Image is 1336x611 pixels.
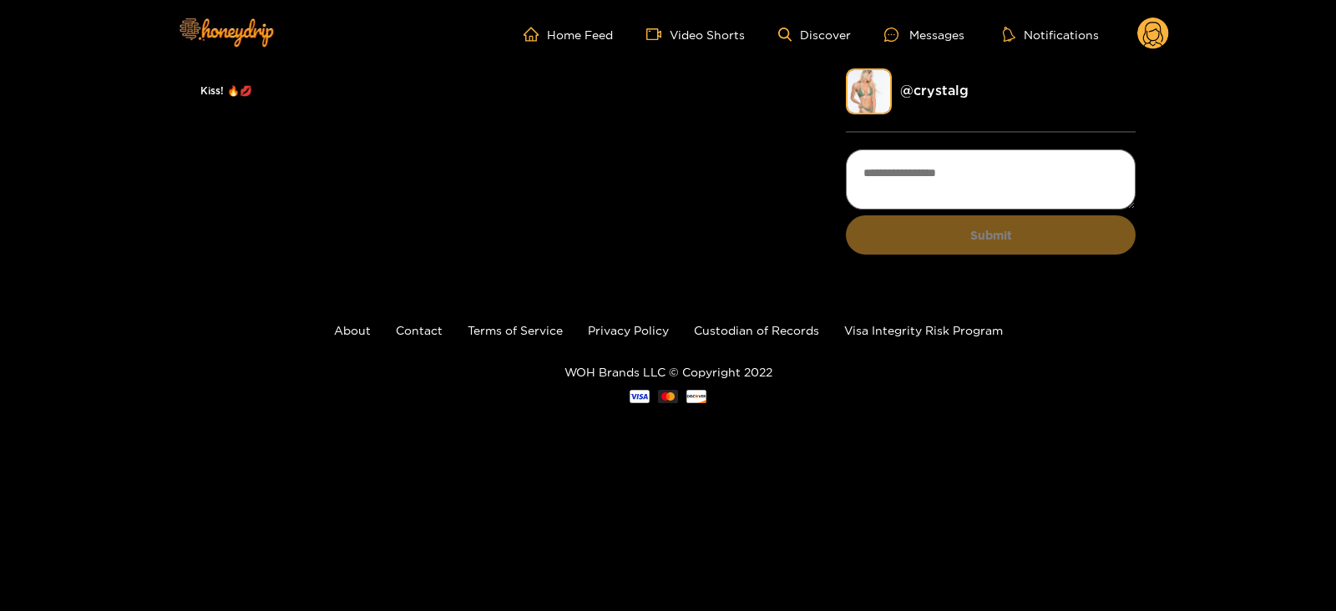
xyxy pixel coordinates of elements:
a: Discover [778,28,851,42]
a: Home Feed [524,27,613,42]
a: About [334,324,371,336]
a: Visa Integrity Risk Program [844,324,1003,336]
span: home [524,27,547,42]
button: Submit [846,215,1136,255]
a: Terms of Service [468,324,563,336]
img: crystalg [846,68,892,114]
h1: Kiss! 🔥💋 [200,85,779,97]
span: video-camera [646,27,670,42]
a: @ crystalg [900,83,969,98]
a: Video Shorts [646,27,745,42]
a: Contact [396,324,443,336]
button: Notifications [998,26,1104,43]
div: Messages [884,25,964,44]
a: Privacy Policy [588,324,669,336]
a: Custodian of Records [694,324,819,336]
